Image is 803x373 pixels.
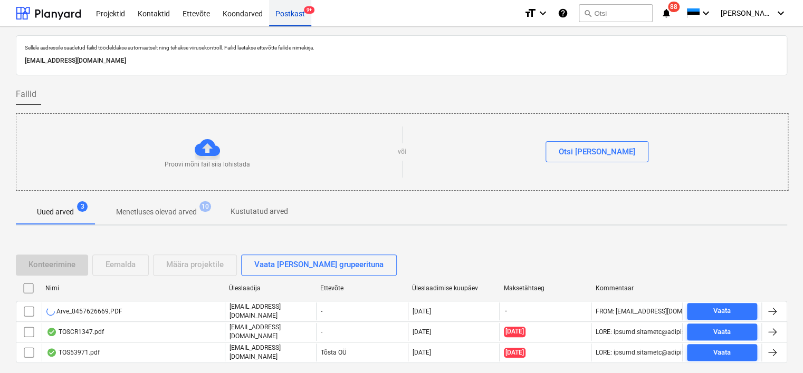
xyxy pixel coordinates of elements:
[687,303,757,320] button: Vaata
[595,284,678,292] div: Kommentaar
[304,6,314,14] span: 9+
[398,148,406,156] p: või
[524,7,537,19] i: format_size
[316,302,407,320] div: -
[413,308,431,315] div: [DATE]
[254,258,384,271] div: Vaata [PERSON_NAME] grupeerituna
[230,323,312,341] p: [EMAIL_ADDRESS][DOMAIN_NAME]
[46,328,104,336] div: TOSCR1347.pdf
[713,305,731,317] div: Vaata
[668,2,680,12] span: 88
[116,207,197,218] p: Menetluses olevad arved
[77,201,88,212] span: 3
[687,323,757,340] button: Vaata
[661,7,672,19] i: notifications
[199,201,211,212] span: 10
[165,160,250,169] p: Proovi mõni fail siia lohistada
[504,284,587,292] div: Maksetähtaeg
[46,307,122,316] div: Arve_0457626669.PDF
[230,343,312,361] p: [EMAIL_ADDRESS][DOMAIN_NAME]
[721,9,773,17] span: [PERSON_NAME]
[546,141,648,162] button: Otsi [PERSON_NAME]
[713,347,731,359] div: Vaata
[537,7,549,19] i: keyboard_arrow_down
[231,206,288,217] p: Kustutatud arved
[45,284,220,292] div: Nimi
[46,348,100,357] div: TOS53971.pdf
[228,284,312,292] div: Üleslaadija
[316,323,407,341] div: -
[46,307,55,316] div: Andmete lugemine failist pooleli
[241,254,397,276] button: Vaata [PERSON_NAME] grupeerituna
[504,327,525,337] span: [DATE]
[412,284,495,292] div: Üleslaadimise kuupäev
[413,328,431,336] div: [DATE]
[584,9,592,17] span: search
[504,307,508,316] span: -
[320,284,404,292] div: Ettevõte
[16,113,788,191] div: Proovi mõni fail siia lohistadavõiOtsi [PERSON_NAME]
[687,344,757,361] button: Vaata
[230,302,312,320] p: [EMAIL_ADDRESS][DOMAIN_NAME]
[46,328,57,336] div: Andmed failist loetud
[25,55,778,66] p: [EMAIL_ADDRESS][DOMAIN_NAME]
[46,348,57,357] div: Andmed failist loetud
[316,343,407,361] div: Tõsta OÜ
[713,326,731,338] div: Vaata
[504,348,525,358] span: [DATE]
[559,145,635,159] div: Otsi [PERSON_NAME]
[25,44,778,51] p: Sellele aadressile saadetud failid töödeldakse automaatselt ning tehakse viirusekontroll. Failid ...
[37,207,74,218] p: Uued arved
[579,4,653,22] button: Otsi
[700,7,712,19] i: keyboard_arrow_down
[413,349,431,356] div: [DATE]
[16,88,36,101] span: Failid
[775,7,787,19] i: keyboard_arrow_down
[558,7,568,19] i: Abikeskus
